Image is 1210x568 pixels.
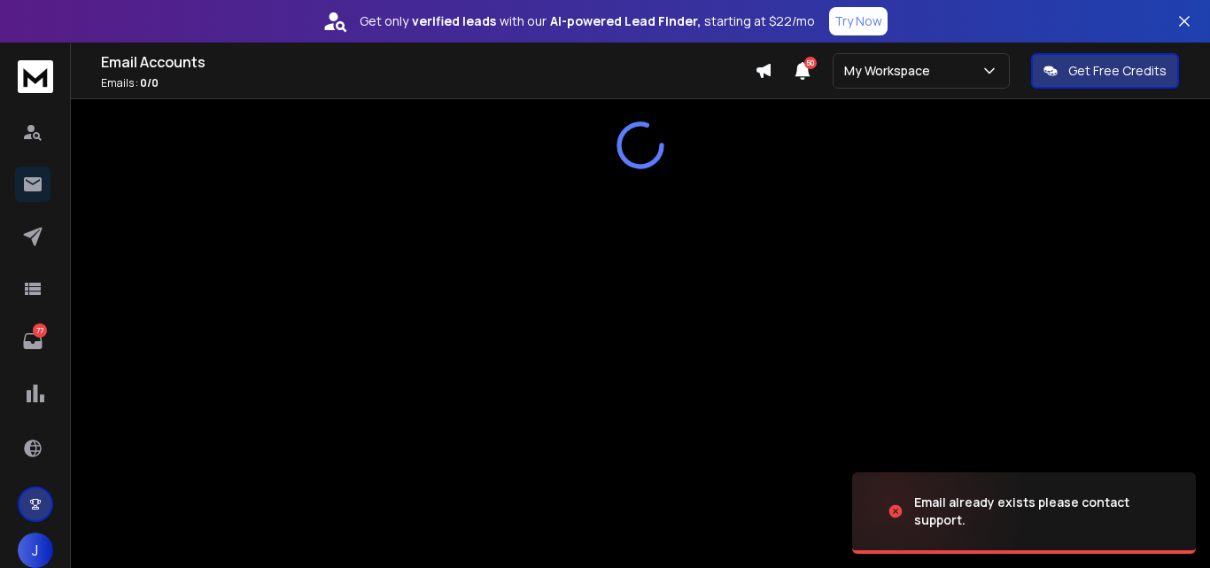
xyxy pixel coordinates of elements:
[834,12,882,30] p: Try Now
[1031,53,1179,89] button: Get Free Credits
[18,533,53,568] button: J
[140,75,159,90] span: 0 / 0
[844,62,937,80] p: My Workspace
[412,12,496,30] strong: verified leads
[914,494,1175,529] div: Email already exists please contact support.
[101,51,755,73] h1: Email Accounts
[852,463,1029,559] img: image
[33,323,47,338] p: 77
[1068,62,1167,80] p: Get Free Credits
[550,12,701,30] strong: AI-powered Lead Finder,
[360,12,815,30] p: Get only with our starting at $22/mo
[829,7,888,35] button: Try Now
[101,76,755,90] p: Emails :
[15,323,50,359] a: 77
[18,60,53,93] img: logo
[804,57,817,69] span: 50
